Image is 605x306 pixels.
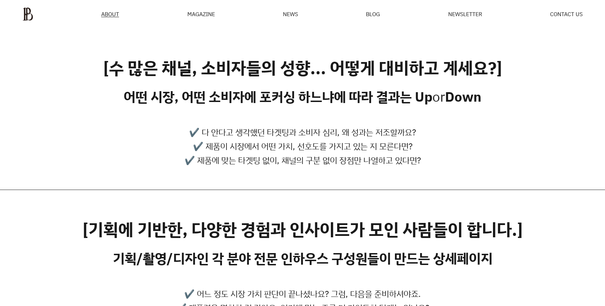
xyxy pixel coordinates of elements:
h3: 어떤 시장, 어떤 소비자에 포커싱 하느냐에 따라 결과는 Up Down [124,89,481,105]
a: CONTACT US [550,11,583,17]
h2: [수 많은 채널, 소비자들의 성향... 어떻게 대비하고 계세요?] [103,58,502,78]
a: ABOUT [101,11,119,17]
a: BLOG [366,11,380,17]
span: or [432,88,445,106]
img: ba379d5522eb3.png [22,7,33,21]
h3: 기획/촬영/디자인 각 분야 전문 인하우스 구성원들이 만드는 상세페이지 [113,250,493,266]
a: NEWSLETTER [448,11,482,17]
div: MAGAZINE [187,11,215,17]
h2: [기획에 기반한, 다양한 경험과 인사이트가 모인 사람들이 합니다.] [83,219,523,240]
p: ✔️ 다 안다고 생각했던 타겟팅과 소비자 심리, 왜 성과는 저조할까요? ✔️ 제품이 시장에서 어떤 가치, 선호도를 가지고 있는 지 모른다면? ✔️ 제품에 맞는 타겟팅 없이, ... [185,125,421,167]
a: NEWS [283,11,298,17]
